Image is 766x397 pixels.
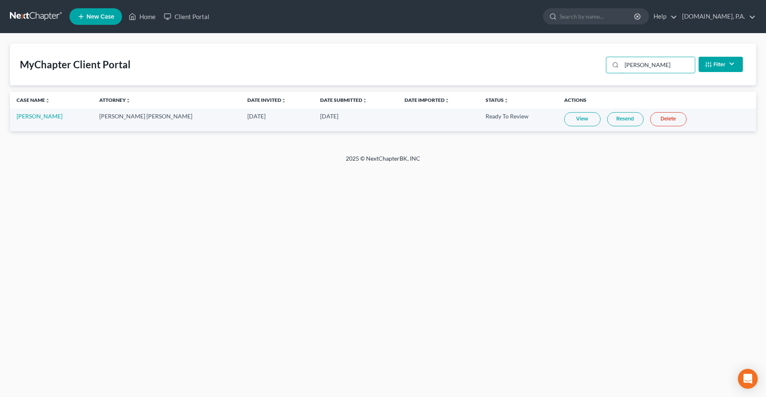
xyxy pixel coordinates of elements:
[678,9,756,24] a: [DOMAIN_NAME], P.A.
[247,113,266,120] span: [DATE]
[126,98,131,103] i: unfold_more
[362,98,367,103] i: unfold_more
[405,97,450,103] a: Date Importedunfold_more
[17,113,62,120] a: [PERSON_NAME]
[86,14,114,20] span: New Case
[607,112,644,126] a: Resend
[738,369,758,389] div: Open Intercom Messenger
[320,113,338,120] span: [DATE]
[160,9,213,24] a: Client Portal
[649,9,677,24] a: Help
[93,108,241,131] td: [PERSON_NAME] [PERSON_NAME]
[247,97,286,103] a: Date Invitedunfold_more
[124,9,160,24] a: Home
[504,98,509,103] i: unfold_more
[20,58,131,71] div: MyChapter Client Portal
[560,9,635,24] input: Search by name...
[147,154,619,169] div: 2025 © NextChapterBK, INC
[17,97,50,103] a: Case Nameunfold_more
[486,97,509,103] a: Statusunfold_more
[320,97,367,103] a: Date Submittedunfold_more
[445,98,450,103] i: unfold_more
[281,98,286,103] i: unfold_more
[99,97,131,103] a: Attorneyunfold_more
[45,98,50,103] i: unfold_more
[479,108,558,131] td: Ready To Review
[564,112,601,126] a: View
[622,57,695,73] input: Search...
[650,112,687,126] a: Delete
[558,92,756,108] th: Actions
[699,57,743,72] button: Filter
